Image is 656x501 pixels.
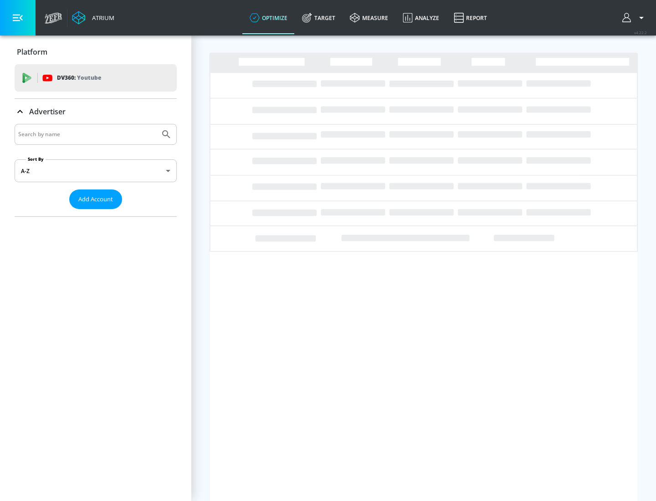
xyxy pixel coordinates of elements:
span: v 4.22.2 [634,30,647,35]
div: Atrium [88,14,114,22]
a: optimize [242,1,295,34]
div: Advertiser [15,99,177,124]
a: Target [295,1,343,34]
label: Sort By [26,156,46,162]
p: DV360: [57,73,101,83]
a: Atrium [72,11,114,25]
p: Platform [17,47,47,57]
a: Report [446,1,494,34]
span: Add Account [78,194,113,204]
div: A-Z [15,159,177,182]
button: Add Account [69,189,122,209]
div: DV360: Youtube [15,64,177,92]
div: Advertiser [15,124,177,216]
input: Search by name [18,128,156,140]
a: Analyze [395,1,446,34]
p: Advertiser [29,107,66,117]
nav: list of Advertiser [15,209,177,216]
a: measure [343,1,395,34]
div: Platform [15,39,177,65]
p: Youtube [77,73,101,82]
